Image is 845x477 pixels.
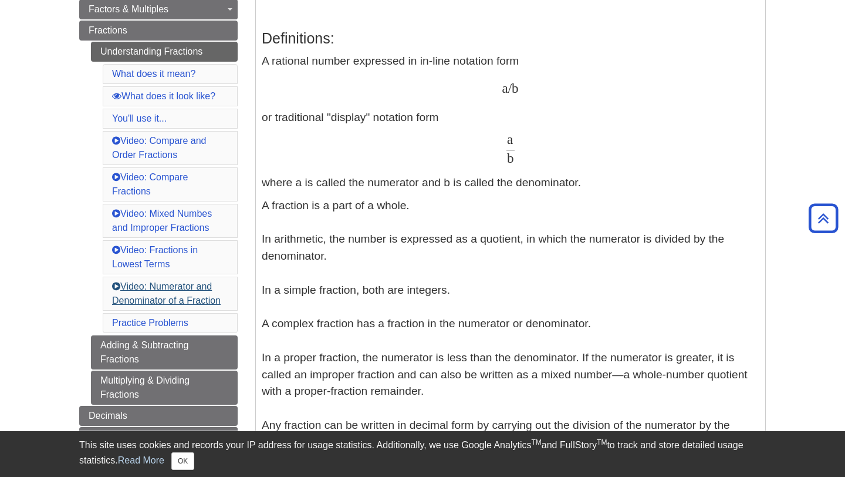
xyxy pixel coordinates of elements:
[112,172,188,196] a: Video: Compare Fractions
[112,69,195,79] a: What does it mean?
[507,150,514,166] span: b
[597,438,607,446] sup: TM
[171,452,194,470] button: Close
[79,21,238,41] a: Fractions
[79,438,766,470] div: This site uses cookies and records your IP address for usage statistics. Additionally, we use Goo...
[502,80,508,96] span: a
[262,53,759,192] p: A rational number expressed in in-line notation form or traditional "display" notation form where...
[508,80,512,96] span: /
[805,210,842,226] a: Back to Top
[507,132,513,147] span: a
[112,113,167,123] a: You'll use it...
[91,371,238,405] a: Multiplying & Dividing Fractions
[89,4,168,14] span: Factors & Multiples
[512,80,519,96] span: b
[89,411,127,421] span: Decimals
[91,42,238,62] a: Understanding Fractions
[262,197,759,451] p: A fraction is a part of a whole. In arithmetic, the number is expressed as a quotient, in which t...
[112,318,188,328] a: Practice Problems
[112,91,215,101] a: What does it look like?
[91,335,238,369] a: Adding & Subtracting Fractions
[112,209,212,233] a: Video: Mixed Numbes and Improper Fractions
[118,455,164,465] a: Read More
[112,245,198,269] a: Video: Fractions in Lowest Terms
[531,438,541,446] sup: TM
[79,427,238,447] a: Percents
[112,281,221,305] a: Video: Numerator and Denominator of a Fraction
[89,25,127,35] span: Fractions
[112,136,206,160] a: Video: Compare and Order Fractions
[79,406,238,426] a: Decimals
[262,30,759,47] h3: Definitions:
